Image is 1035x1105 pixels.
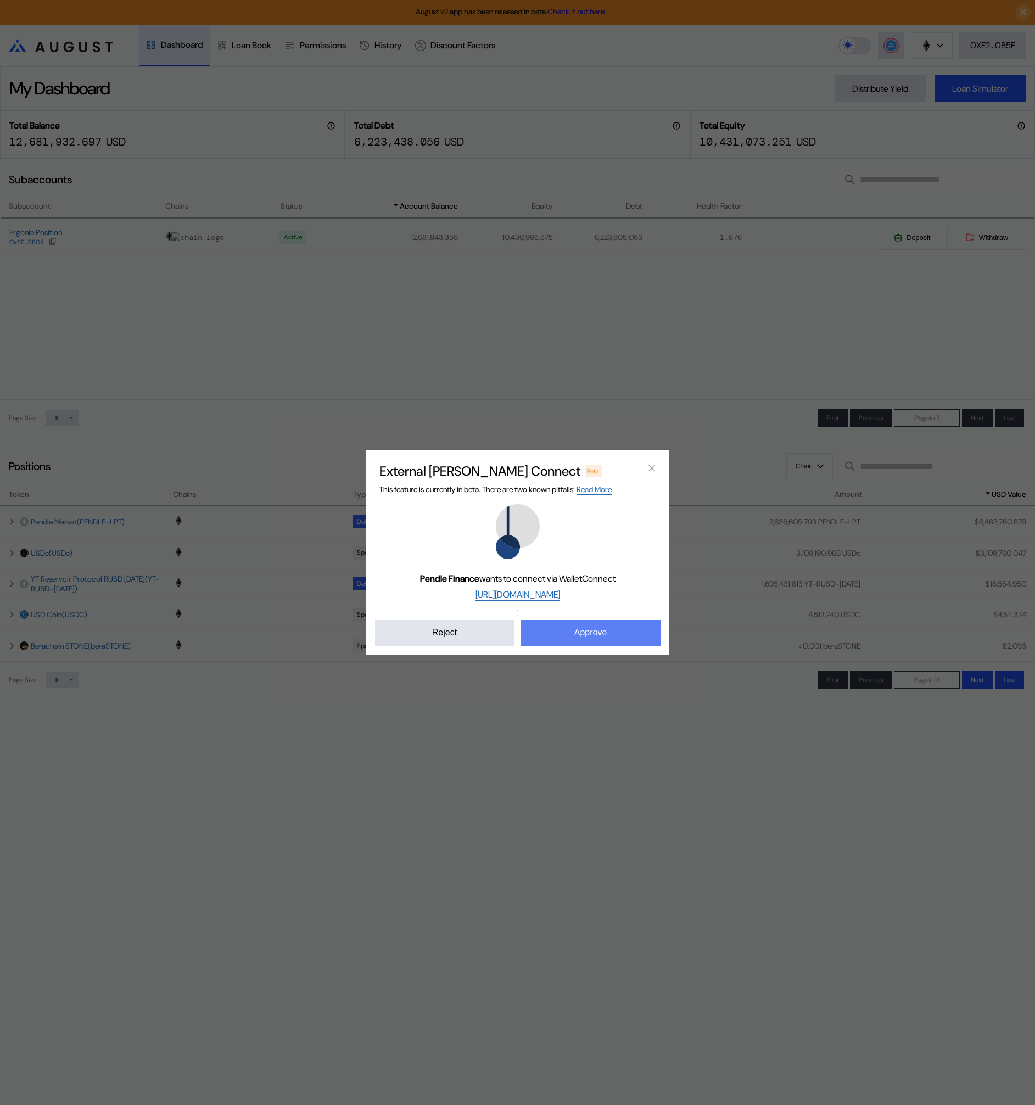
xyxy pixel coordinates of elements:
button: Reject [375,620,514,646]
a: [URL][DOMAIN_NAME] [475,589,560,601]
a: Read More [577,484,612,495]
div: Beta [585,465,602,476]
span: This feature is currently in beta. There are two known pitfalls: [379,484,612,495]
img: Pendle Finance logo [490,504,545,559]
button: close modal [643,459,661,477]
b: Pendle Finance [420,573,479,584]
h2: External [PERSON_NAME] Connect [379,462,580,479]
span: wants to connect via WalletConnect [420,573,616,584]
button: Approve [521,620,661,646]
